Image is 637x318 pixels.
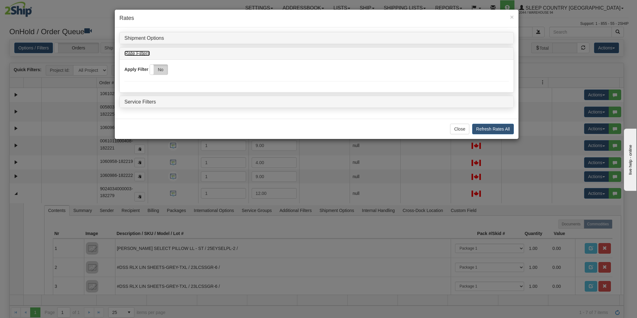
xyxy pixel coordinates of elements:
[623,127,636,191] iframe: chat widget
[150,65,168,75] label: No
[124,35,164,41] a: Shipment Options
[5,5,58,10] div: live help - online
[510,13,514,21] span: ×
[124,51,150,56] a: Rate Filters
[119,14,514,22] h4: Rates
[510,14,514,20] button: Close
[124,99,156,104] a: Service Filters
[124,66,148,72] label: Apply Filter
[472,124,514,134] button: Refresh Rates All
[450,124,469,134] button: Close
